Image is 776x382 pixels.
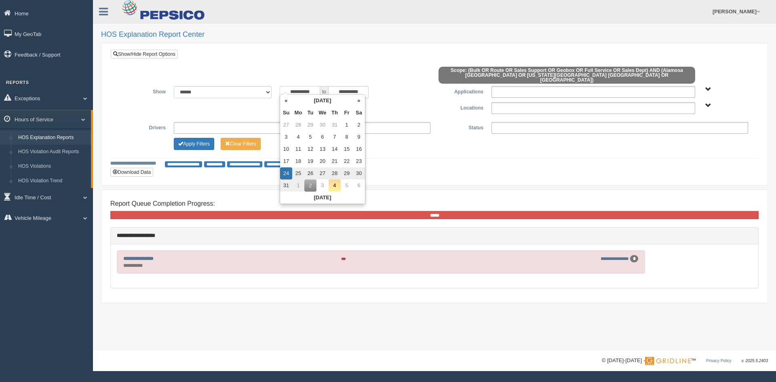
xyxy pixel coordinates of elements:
td: 27 [316,167,329,179]
td: 3 [316,179,329,192]
td: 19 [304,155,316,167]
td: 20 [316,155,329,167]
td: 25 [292,167,304,179]
td: 16 [353,143,365,155]
td: 28 [292,119,304,131]
span: to [320,86,328,98]
td: 28 [329,167,341,179]
td: 29 [304,119,316,131]
td: 6 [316,131,329,143]
span: Scope: (Bulk OR Route OR Sales Support OR Geobox OR Full Service OR Sales Dept) AND (Alamosa [GEO... [439,67,695,84]
td: 27 [280,119,292,131]
td: 6 [353,179,365,192]
a: HOS Explanation Reports [15,131,91,145]
td: 8 [341,131,353,143]
td: 23 [353,155,365,167]
a: HOS Violations [15,159,91,174]
td: 26 [304,167,316,179]
td: 17 [280,155,292,167]
td: 7 [329,131,341,143]
td: 22 [341,155,353,167]
th: » [353,95,365,107]
button: Download Data [110,168,153,177]
label: Show [117,86,170,96]
td: 2 [304,179,316,192]
a: Show/Hide Report Options [111,50,178,59]
td: 1 [292,179,304,192]
h4: Report Queue Completion Progress: [110,200,759,207]
td: 13 [316,143,329,155]
label: Status [434,122,487,132]
a: Privacy Policy [706,359,731,363]
a: HOS Violation Audit Reports [15,145,91,159]
a: HOS Violation Trend [15,174,91,188]
td: 11 [292,143,304,155]
button: Change Filter Options [221,138,261,150]
th: Tu [304,107,316,119]
th: Mo [292,107,304,119]
th: « [280,95,292,107]
td: 14 [329,143,341,155]
button: Change Filter Options [174,138,214,150]
td: 30 [316,119,329,131]
label: Drivers [117,122,170,132]
th: Su [280,107,292,119]
td: 1 [341,119,353,131]
span: v. 2025.5.2403 [742,359,768,363]
td: 4 [329,179,341,192]
td: 5 [304,131,316,143]
th: [DATE] [292,95,353,107]
td: 3 [280,131,292,143]
th: Th [329,107,341,119]
td: 18 [292,155,304,167]
td: 4 [292,131,304,143]
img: Gridline [645,357,691,365]
h2: HOS Explanation Report Center [101,31,768,39]
th: We [316,107,329,119]
th: Fr [341,107,353,119]
td: 15 [341,143,353,155]
td: 5 [341,179,353,192]
label: Applications [434,86,487,96]
td: 9 [353,131,365,143]
td: 31 [329,119,341,131]
td: 24 [280,167,292,179]
td: 10 [280,143,292,155]
div: © [DATE]-[DATE] - ™ [602,357,768,365]
th: [DATE] [280,192,365,204]
td: 29 [341,167,353,179]
td: 30 [353,167,365,179]
label: Locations [434,102,487,112]
td: 2 [353,119,365,131]
th: Sa [353,107,365,119]
td: 31 [280,179,292,192]
td: 12 [304,143,316,155]
td: 21 [329,155,341,167]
